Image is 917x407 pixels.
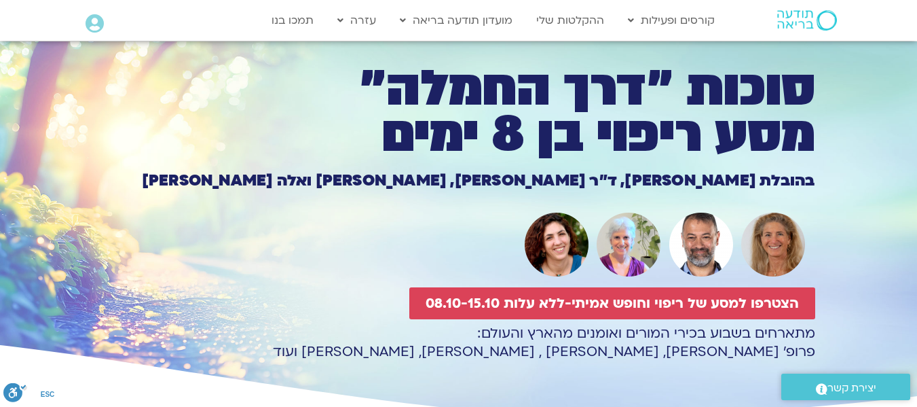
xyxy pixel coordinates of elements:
span: יצירת קשר [827,379,876,397]
a: הצטרפו למסע של ריפוי וחופש אמיתי-ללא עלות 08.10-15.10 [409,287,815,319]
a: תמכו בנו [265,7,320,33]
h1: בהובלת [PERSON_NAME], ד״ר [PERSON_NAME], [PERSON_NAME] ואלה [PERSON_NAME] [102,173,815,188]
p: מתארחים בשבוע בכירי המורים ואומנים מהארץ והעולם: פרופ׳ [PERSON_NAME], [PERSON_NAME] , [PERSON_NAM... [102,324,815,361]
a: עזרה [331,7,383,33]
h1: סוכות ״דרך החמלה״ מסע ריפוי בן 8 ימים [102,66,815,158]
a: ההקלטות שלי [529,7,611,33]
span: הצטרפו למסע של ריפוי וחופש אמיתי-ללא עלות 08.10-15.10 [426,296,799,311]
img: תודעה בריאה [777,10,837,31]
a: מועדון תודעה בריאה [393,7,519,33]
a: יצירת קשר [781,374,910,400]
a: קורסים ופעילות [621,7,722,33]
